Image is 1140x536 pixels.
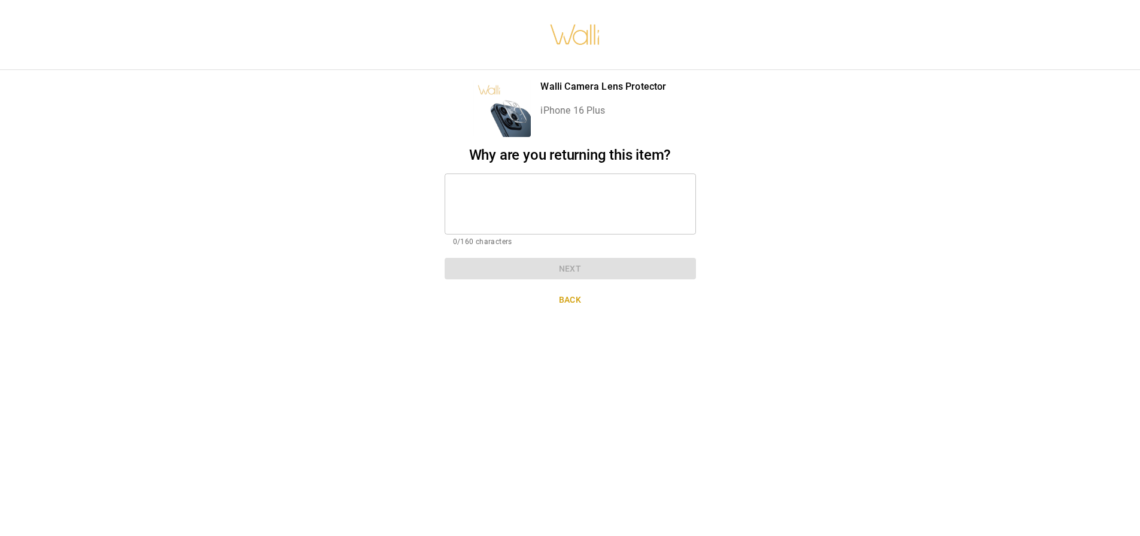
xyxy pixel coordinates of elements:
[453,236,688,248] p: 0/160 characters
[540,103,666,118] p: iPhone 16 Plus
[549,9,601,60] img: walli-inc.myshopify.com
[540,80,666,94] p: Walli Camera Lens Protector
[445,147,696,164] h2: Why are you returning this item?
[445,289,696,311] button: Back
